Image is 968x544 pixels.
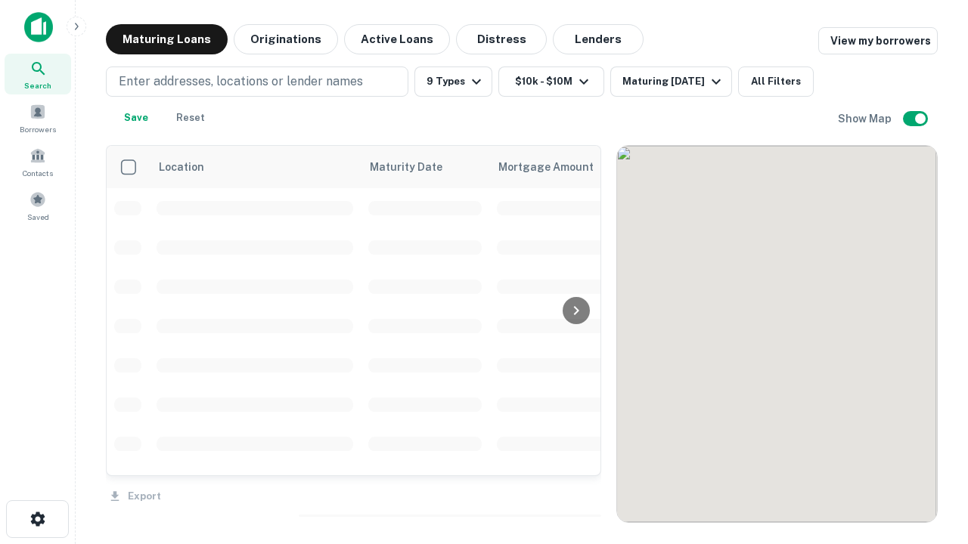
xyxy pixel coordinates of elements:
span: Search [24,79,51,91]
button: Originations [234,24,338,54]
button: $10k - $10M [498,66,604,97]
a: Search [5,54,71,94]
th: Maturity Date [361,146,489,188]
span: Mortgage Amount [498,158,613,176]
a: Contacts [5,141,71,182]
span: Borrowers [20,123,56,135]
img: capitalize-icon.png [24,12,53,42]
span: Maturity Date [370,158,462,176]
button: Save your search to get updates of matches that match your search criteria. [112,103,160,133]
span: Contacts [23,167,53,179]
button: Lenders [553,24,644,54]
span: Saved [27,211,49,223]
button: Maturing [DATE] [610,66,732,97]
span: Location [158,158,204,176]
th: Location [149,146,361,188]
p: Enter addresses, locations or lender names [119,73,363,91]
button: Reset [166,103,215,133]
button: Maturing Loans [106,24,228,54]
a: View my borrowers [818,27,938,54]
a: Saved [5,185,71,226]
th: Mortgage Amount [489,146,656,188]
button: All Filters [738,66,814,97]
iframe: Chat Widget [892,423,968,496]
button: Enter addresses, locations or lender names [106,66,408,97]
button: Distress [456,24,547,54]
div: Maturing [DATE] [622,73,725,91]
button: Active Loans [344,24,450,54]
a: Borrowers [5,97,71,138]
h6: Show Map [838,110,894,127]
div: 0 0 [617,146,937,522]
button: 9 Types [414,66,492,97]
